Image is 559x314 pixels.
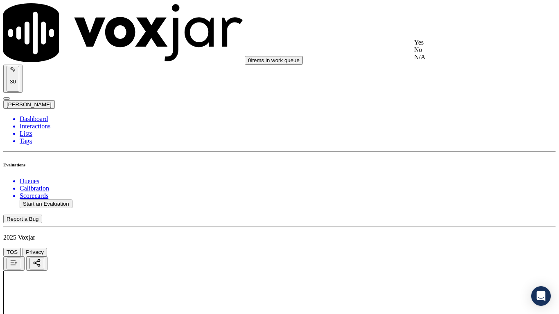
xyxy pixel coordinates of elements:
[7,101,52,108] span: [PERSON_NAME]
[20,185,556,192] a: Calibration
[3,215,42,223] button: Report a Bug
[3,65,23,93] button: 30
[414,54,518,61] div: N/A
[23,248,47,256] button: Privacy
[3,234,556,241] p: 2025 Voxjar
[3,248,21,256] button: TOS
[7,66,19,92] button: 30
[20,123,556,130] a: Interactions
[414,39,518,46] div: Yes
[20,200,72,208] button: Start an Evaluation
[10,78,16,85] p: 30
[3,162,556,167] h6: Evaluations
[414,46,518,54] div: No
[245,56,303,65] button: 0items in work queue
[531,286,551,306] div: Open Intercom Messenger
[20,192,556,200] a: Scorecards
[3,100,55,109] button: [PERSON_NAME]
[20,137,556,145] a: Tags
[20,130,556,137] a: Lists
[20,115,556,123] a: Dashboard
[3,3,243,62] img: voxjar logo
[20,177,556,185] a: Queues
